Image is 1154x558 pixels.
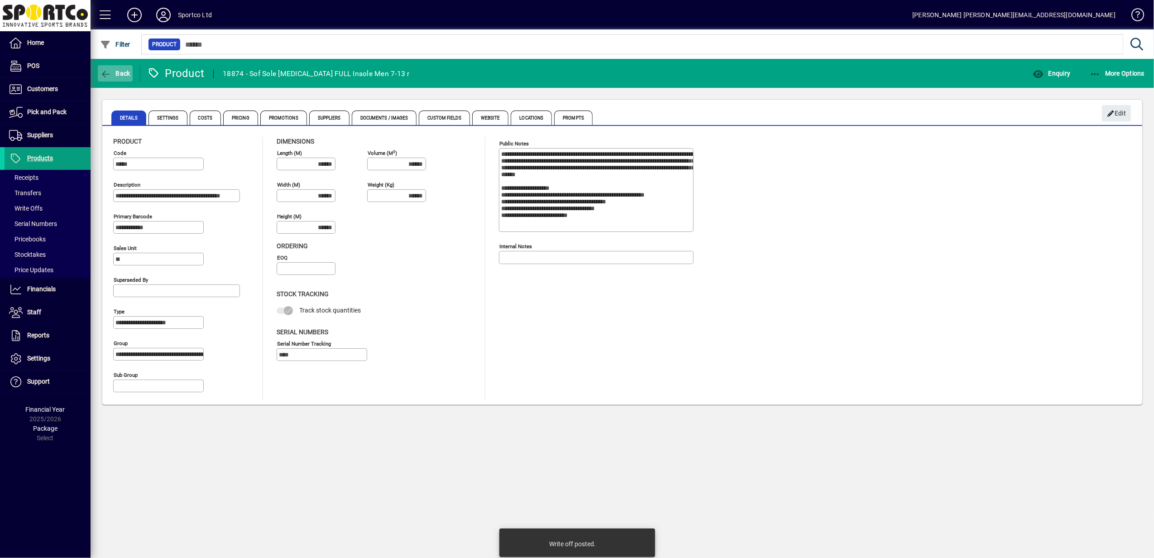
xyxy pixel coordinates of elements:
a: Pick and Pack [5,101,91,124]
a: Receipts [5,170,91,185]
span: Serial Numbers [9,220,57,227]
span: Pick and Pack [27,108,67,115]
mat-label: Internal Notes [499,243,532,250]
div: Sportco Ltd [178,8,212,22]
span: Receipts [9,174,38,181]
a: Write Offs [5,201,91,216]
span: Suppliers [27,131,53,139]
span: Stock Tracking [277,290,329,298]
span: Filter [100,41,130,48]
span: Customers [27,85,58,92]
span: More Options [1090,70,1145,77]
span: Back [100,70,130,77]
span: Promotions [260,111,307,125]
span: Enquiry [1033,70,1070,77]
span: Financials [27,285,56,293]
a: Support [5,370,91,393]
a: Settings [5,347,91,370]
span: Details [111,111,146,125]
div: Write off posted. [549,539,596,548]
span: Dimensions [277,138,314,145]
span: Products [27,154,53,162]
a: Financials [5,278,91,301]
span: Reports [27,332,49,339]
mat-label: Sub group [114,372,138,378]
div: [PERSON_NAME] [PERSON_NAME][EMAIL_ADDRESS][DOMAIN_NAME] [912,8,1116,22]
button: More Options [1087,65,1147,82]
span: Stocktakes [9,251,46,258]
mat-label: Primary barcode [114,213,152,220]
a: Pricebooks [5,231,91,247]
button: Filter [98,36,133,53]
span: Transfers [9,189,41,197]
span: Package [33,425,57,432]
mat-label: Description [114,182,140,188]
mat-label: Code [114,150,126,156]
span: Financial Year [26,406,65,413]
a: Knowledge Base [1125,2,1143,31]
mat-label: Type [114,308,124,315]
span: Custom Fields [419,111,469,125]
span: Serial Numbers [277,328,328,336]
span: Ordering [277,242,308,250]
mat-label: Height (m) [277,213,302,220]
span: Settings [148,111,187,125]
mat-label: Weight (Kg) [368,182,394,188]
span: Costs [190,111,221,125]
mat-label: Length (m) [277,150,302,156]
a: POS [5,55,91,77]
button: Back [98,65,133,82]
a: Stocktakes [5,247,91,262]
span: Price Updates [9,266,53,274]
span: Staff [27,308,41,316]
button: Edit [1102,105,1131,121]
a: Reports [5,324,91,347]
span: Settings [27,355,50,362]
a: Price Updates [5,262,91,278]
mat-label: Width (m) [277,182,300,188]
span: Write Offs [9,205,43,212]
span: Track stock quantities [299,307,361,314]
span: Documents / Images [352,111,417,125]
a: Staff [5,301,91,324]
span: Locations [511,111,552,125]
div: Product [147,66,205,81]
a: Customers [5,78,91,101]
mat-label: EOQ [277,255,287,261]
a: Serial Numbers [5,216,91,231]
app-page-header-button: Back [91,65,140,82]
mat-label: Group [114,340,128,346]
a: Transfers [5,185,91,201]
span: Edit [1107,106,1126,121]
span: Pricebooks [9,236,46,243]
mat-label: Public Notes [499,140,529,147]
mat-label: Sales unit [114,245,137,251]
span: Home [27,39,44,46]
button: Enquiry [1030,65,1073,82]
span: Prompts [554,111,593,125]
mat-label: Volume (m ) [368,150,397,156]
a: Suppliers [5,124,91,147]
a: Home [5,32,91,54]
span: Support [27,378,50,385]
div: 18874 - Sof Sole [MEDICAL_DATA] FULL Insole Men 7-13 r [223,67,410,81]
mat-label: Superseded by [114,277,148,283]
sup: 3 [393,149,395,154]
span: Suppliers [309,111,350,125]
button: Profile [149,7,178,23]
span: Pricing [223,111,258,125]
span: Website [472,111,509,125]
span: Product [113,138,142,145]
button: Add [120,7,149,23]
span: POS [27,62,39,69]
span: Product [152,40,177,49]
mat-label: Serial Number tracking [277,340,331,346]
